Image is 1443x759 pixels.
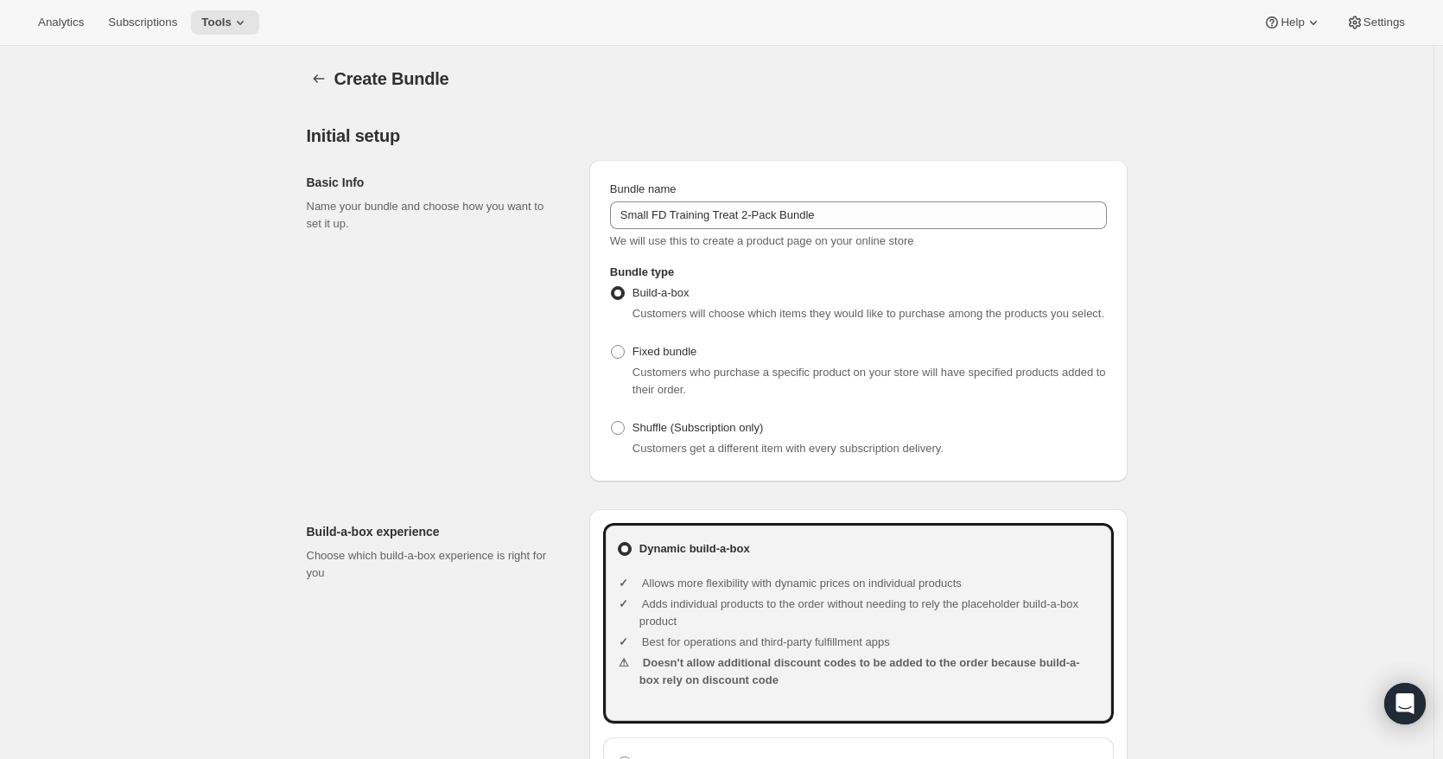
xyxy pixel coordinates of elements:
span: Create Bundle [334,69,449,88]
li: Adds individual products to the order without needing to rely the placeholder build-a-box product [639,596,1100,630]
span: Fixed bundle [633,345,696,358]
span: Tools [201,16,232,29]
span: Customers who purchase a specific product on your store will have specified products added to the... [633,366,1106,396]
li: Best for operations and third-party fulfillment apps [639,634,1100,651]
h2: Basic Info [307,174,562,191]
button: Tools [191,10,259,35]
span: Bundle type [610,265,674,278]
button: Bundles [307,67,331,91]
span: Customers will choose which items they would like to purchase among the products you select. [633,307,1104,320]
span: Subscriptions [108,16,177,29]
span: Help [1281,16,1304,29]
li: Allows more flexibility with dynamic prices on individual products [639,575,1100,592]
h2: Build-a-box experience [307,523,562,540]
p: Name your bundle and choose how you want to set it up. [307,198,562,233]
button: Settings [1336,10,1415,35]
button: Analytics [28,10,94,35]
input: ie. Smoothie box [610,201,1107,229]
span: Build-a-box [633,286,690,299]
li: Doesn't allow additional discount codes to be added to the order because build-a-box rely on disc... [639,654,1100,689]
p: Choose which build-a-box experience is right for you [307,547,562,582]
button: Help [1253,10,1332,35]
span: Shuffle (Subscription only) [633,421,764,434]
span: Bundle name [610,182,677,195]
div: Open Intercom Messenger [1384,683,1426,724]
button: Subscriptions [98,10,188,35]
span: We will use this to create a product page on your online store [610,234,914,247]
span: Customers get a different item with every subscription delivery. [633,442,944,455]
span: Analytics [38,16,84,29]
h2: Initial setup [307,125,1128,146]
span: Settings [1364,16,1405,29]
b: Dynamic build-a-box [639,540,750,558]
